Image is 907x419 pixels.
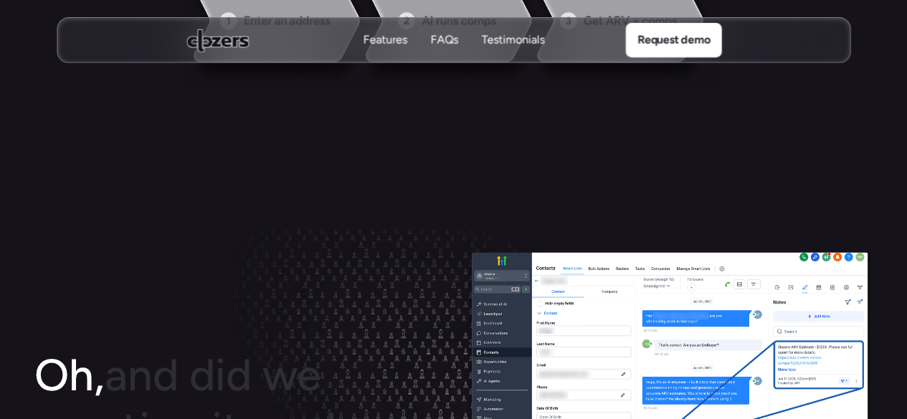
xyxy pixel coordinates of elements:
p: FAQs [430,48,458,64]
a: FeaturesFeatures [363,32,407,49]
p: Features [363,32,407,48]
span: Oh, [34,348,105,402]
p: Features [363,48,407,64]
p: Testimonials [481,32,545,48]
a: FAQsFAQs [430,32,458,49]
p: Request demo [637,31,709,49]
p: Testimonials [481,48,545,64]
a: TestimonialsTestimonials [481,32,545,49]
a: Request demo [625,23,721,57]
p: FAQs [430,32,458,48]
